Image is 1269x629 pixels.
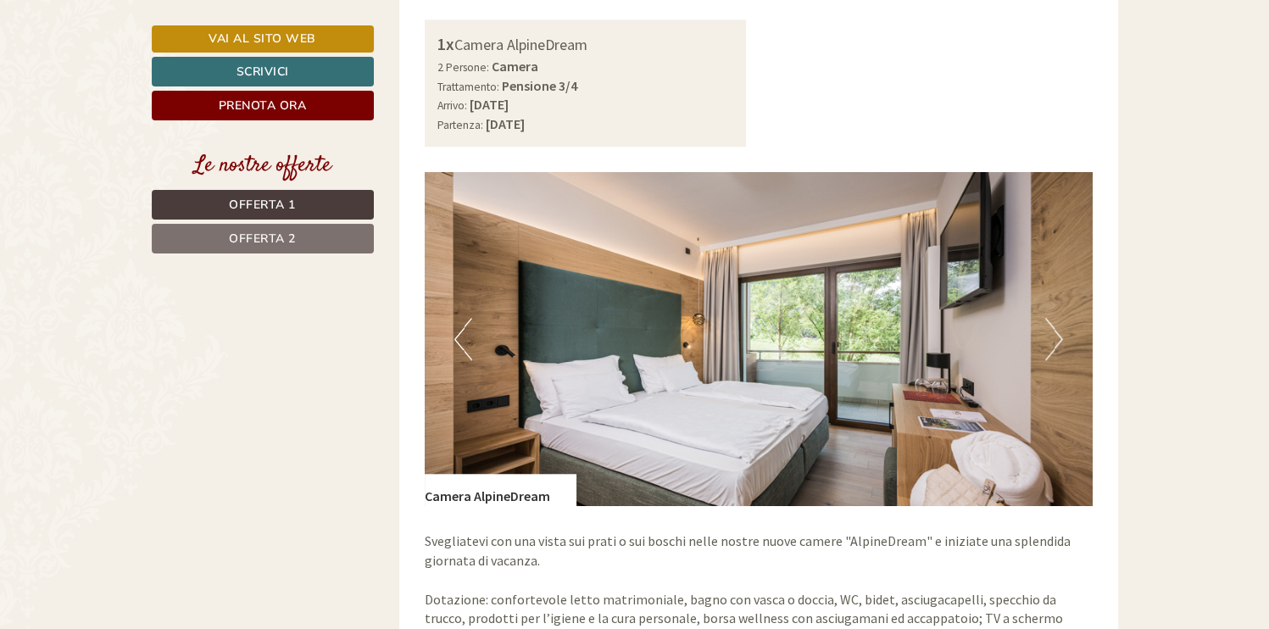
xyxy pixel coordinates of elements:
[502,77,577,94] b: Pensione 3/4
[437,33,454,54] b: 1x
[437,98,467,113] small: Arrivo:
[582,447,669,476] button: Invia
[492,58,538,75] b: Camera
[152,57,374,86] a: Scrivici
[437,60,489,75] small: 2 Persone:
[152,25,374,53] a: Vai al sito web
[25,49,249,63] div: [GEOGRAPHIC_DATA]
[425,172,1093,506] img: image
[152,150,374,181] div: Le nostre offerte
[437,32,733,57] div: Camera AlpineDream
[1045,318,1063,360] button: Next
[292,13,376,42] div: domenica
[25,82,249,94] small: 19:13
[470,96,509,113] b: [DATE]
[437,118,483,132] small: Partenza:
[229,197,296,213] span: Offerta 1
[437,80,499,94] small: Trattamento:
[152,91,374,120] a: Prenota ora
[454,318,472,360] button: Previous
[13,46,258,97] div: Buon giorno, come possiamo aiutarla?
[486,115,525,132] b: [DATE]
[425,474,576,506] div: Camera AlpineDream
[229,231,296,247] span: Offerta 2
